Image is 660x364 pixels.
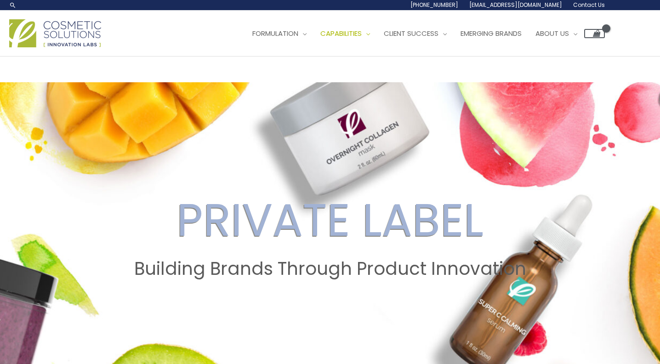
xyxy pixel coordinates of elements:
h2: PRIVATE LABEL [9,193,651,247]
span: Contact Us [573,1,605,9]
a: Emerging Brands [454,20,529,47]
span: [PHONE_NUMBER] [410,1,458,9]
span: Capabilities [320,28,362,38]
a: Search icon link [9,1,17,9]
a: Capabilities [313,20,377,47]
a: View Shopping Cart, empty [584,29,605,38]
span: Emerging Brands [461,28,522,38]
a: Client Success [377,20,454,47]
nav: Site Navigation [239,20,605,47]
a: Formulation [245,20,313,47]
a: About Us [529,20,584,47]
span: [EMAIL_ADDRESS][DOMAIN_NAME] [469,1,562,9]
span: Formulation [252,28,298,38]
span: About Us [535,28,569,38]
img: Cosmetic Solutions Logo [9,19,101,47]
h2: Building Brands Through Product Innovation [9,258,651,279]
span: Client Success [384,28,438,38]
